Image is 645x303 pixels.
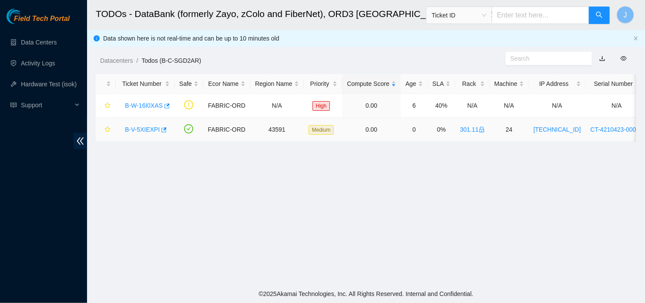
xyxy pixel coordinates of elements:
[74,133,87,149] span: double-left
[511,54,581,63] input: Search
[589,7,610,24] button: search
[624,10,627,20] span: J
[101,123,111,136] button: star
[401,94,428,118] td: 6
[184,100,193,109] span: exclamation-circle
[529,94,586,118] td: N/A
[104,102,111,109] span: star
[203,94,250,118] td: FABRIC-ORD
[309,125,334,135] span: Medium
[490,94,529,118] td: N/A
[428,118,455,142] td: 0%
[593,51,612,65] button: download
[490,118,529,142] td: 24
[621,55,627,61] span: eye
[21,39,57,46] a: Data Centers
[633,36,638,41] button: close
[7,16,70,27] a: Akamai TechnologiesField Tech Portal
[100,57,133,64] a: Datacenters
[591,126,643,133] a: CT-4210423-00067
[401,118,428,142] td: 0
[21,60,55,67] a: Activity Logs
[534,126,581,133] a: [TECHNICAL_ID]
[342,94,400,118] td: 0.00
[141,57,201,64] a: Todos (B-C-SGD2AR)
[312,101,330,111] span: High
[136,57,138,64] span: /
[125,126,160,133] a: B-V-5XIEXPI
[460,126,485,133] a: 301.11lock
[428,94,455,118] td: 40%
[455,94,490,118] td: N/A
[492,7,589,24] input: Enter text here...
[14,15,70,23] span: Field Tech Portal
[7,9,44,24] img: Akamai Technologies
[203,118,250,142] td: FABRIC-ORD
[184,124,193,133] span: check-circle
[21,96,72,114] span: Support
[479,126,485,133] span: lock
[432,9,487,22] span: Ticket ID
[250,118,304,142] td: 43591
[617,6,634,24] button: J
[250,94,304,118] td: N/A
[125,102,163,109] a: B-W-16I0XAS
[21,81,77,88] a: Hardware Test (isok)
[104,126,111,133] span: star
[10,102,17,108] span: read
[342,118,400,142] td: 0.00
[87,285,645,303] footer: © 2025 Akamai Technologies, Inc. All Rights Reserved. Internal and Confidential.
[596,11,603,20] span: search
[599,55,605,62] a: download
[101,99,111,112] button: star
